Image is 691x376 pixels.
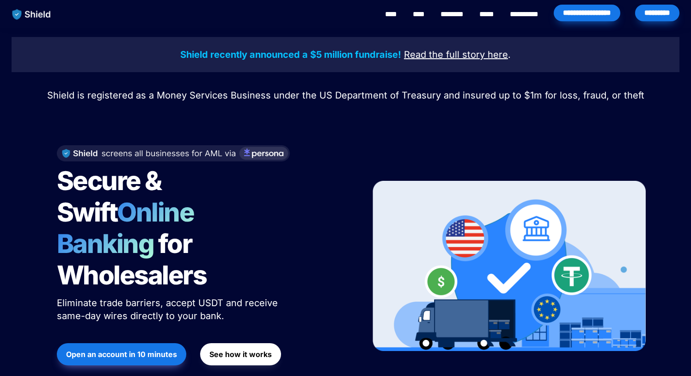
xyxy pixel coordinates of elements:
[209,350,272,359] strong: See how it works
[488,49,508,60] u: here
[200,343,281,365] button: See how it works
[57,297,281,321] span: Eliminate trade barriers, accept USDT and receive same-day wires directly to your bank.
[488,50,508,60] a: here
[180,49,401,60] strong: Shield recently announced a $5 million fundraise!
[57,197,203,259] span: Online Banking
[8,5,55,24] img: website logo
[200,339,281,370] a: See how it works
[57,343,186,365] button: Open an account in 10 minutes
[57,339,186,370] a: Open an account in 10 minutes
[66,350,177,359] strong: Open an account in 10 minutes
[404,49,485,60] u: Read the full story
[57,165,166,228] span: Secure & Swift
[508,49,511,60] span: .
[47,90,644,101] span: Shield is registered as a Money Services Business under the US Department of Treasury and insured...
[57,228,207,291] span: for Wholesalers
[404,50,485,60] a: Read the full story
